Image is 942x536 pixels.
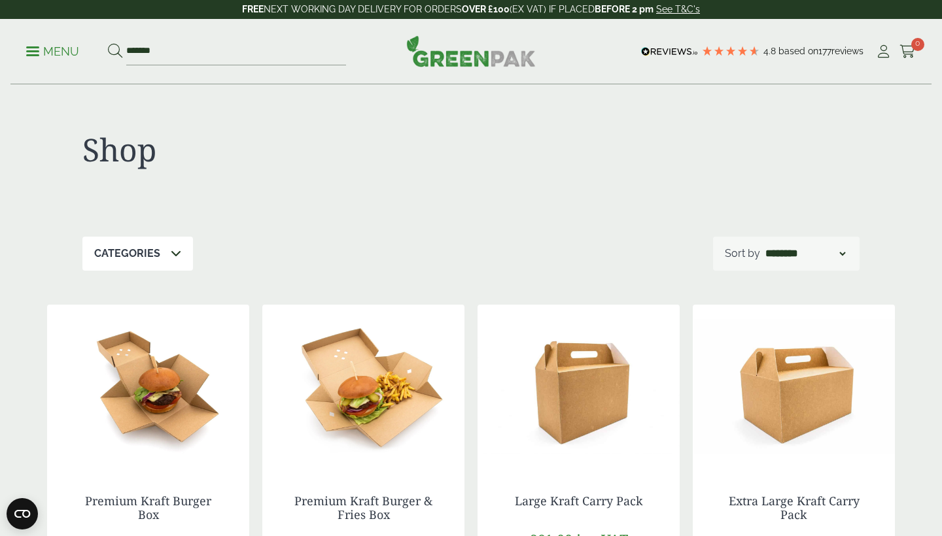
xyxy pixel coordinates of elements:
a: See T&C's [656,4,700,14]
img: GreenPak Supplies [406,35,536,67]
a: Extra Large Kraft Carry Pack [729,493,860,523]
strong: FREE [242,4,264,14]
a: Menu [26,44,79,57]
strong: BEFORE 2 pm [595,4,654,14]
img: GP2520076-EDITED-Premium-Kraft-Burger-and-Fries-box-with-Burger-and-Fries [262,305,464,468]
div: 4.8 Stars [701,45,760,57]
span: Based on [778,46,818,56]
img: IMG_5979 (Large) [478,305,680,468]
a: Large Kraft Carry Pack [515,493,643,509]
select: Shop order [763,246,848,261]
button: Open CMP widget [7,498,38,529]
p: Menu [26,44,79,59]
h1: Shop [82,131,471,169]
span: 4.8 [763,46,778,56]
p: Categories [94,246,160,261]
a: Premium Kraft Burger & Fries Box [294,493,432,523]
i: Cart [899,45,916,58]
img: REVIEWS.io [641,47,698,56]
span: 0 [911,38,924,51]
strong: OVER £100 [462,4,510,14]
img: IMG_5980 (Large) [693,305,895,468]
a: 0 [899,42,916,61]
span: reviews [831,46,863,56]
a: Premium Kraft Burger Box [85,493,211,523]
span: 177 [818,46,831,56]
img: GP2520075 Premium Kraft Burger Box with Burger [47,305,249,468]
i: My Account [875,45,892,58]
p: Sort by [725,246,760,261]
